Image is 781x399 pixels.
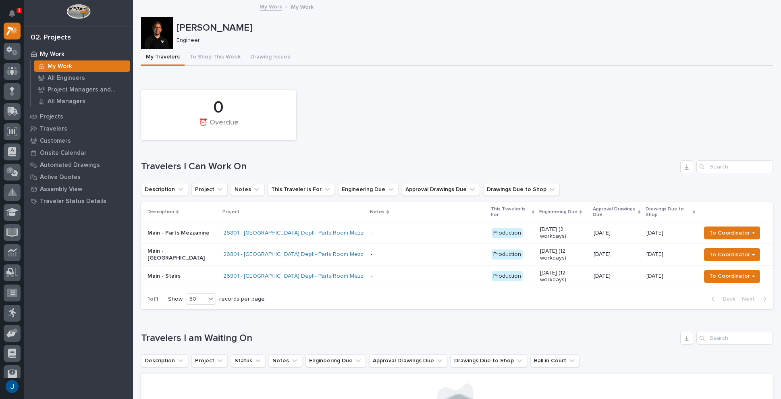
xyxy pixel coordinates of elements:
p: [DATE] (12 workdays) [540,270,587,283]
button: Approval Drawings Due [402,183,480,196]
button: Drawing Issues [245,49,295,66]
a: 26801 - [GEOGRAPHIC_DATA] Dept - Parts Room Mezzanine and Stairs with Gate [223,230,431,237]
img: Workspace Logo [66,4,90,19]
p: [DATE] (2 workdays) [540,226,587,240]
button: Project [191,183,228,196]
p: Customers [40,137,71,145]
p: Notes [370,208,384,216]
p: This Traveler is For [491,205,530,220]
div: - [371,273,372,280]
p: [DATE] [594,230,640,237]
a: Automated Drawings [24,159,133,171]
div: Production [492,228,523,238]
button: Description [141,354,188,367]
p: 1 [18,8,21,13]
p: Active Quotes [40,174,81,181]
span: Next [742,295,760,303]
p: Onsite Calendar [40,150,87,157]
button: Notes [231,183,264,196]
a: Traveler Status Details [24,195,133,207]
div: 02. Projects [31,33,71,42]
a: 26801 - [GEOGRAPHIC_DATA] Dept - Parts Room Mezzanine and Stairs with Gate [223,273,431,280]
button: Engineering Due [338,183,399,196]
p: Project [222,208,239,216]
p: [DATE] [594,251,640,258]
div: Production [492,249,523,260]
div: Notifications1 [10,10,21,23]
p: [DATE] [646,249,665,258]
p: Engineering Due [539,208,577,216]
button: users-avatar [4,378,21,395]
div: - [371,251,372,258]
a: 26801 - [GEOGRAPHIC_DATA] Dept - Parts Room Mezzanine and Stairs with Gate [223,251,431,258]
tr: Main - [GEOGRAPHIC_DATA]26801 - [GEOGRAPHIC_DATA] Dept - Parts Room Mezzanine and Stairs with Gat... [141,244,773,266]
button: Engineering Due [305,354,366,367]
p: Approval Drawings Due [593,205,636,220]
p: Projects [40,113,63,121]
button: To Coordinator → [704,227,760,239]
p: My Work [48,63,72,70]
tr: Main - Stairs26801 - [GEOGRAPHIC_DATA] Dept - Parts Room Mezzanine and Stairs with Gate - Product... [141,266,773,287]
div: Search [696,160,773,173]
p: All Managers [48,98,85,105]
p: Main - Stairs [147,273,217,280]
button: Back [705,295,739,303]
button: Notes [269,354,302,367]
button: Drawings Due to Shop [451,354,527,367]
div: Production [492,271,523,281]
a: Projects [24,110,133,123]
p: My Work [291,2,314,11]
p: Traveler Status Details [40,198,106,205]
button: My Travelers [141,49,185,66]
a: Customers [24,135,133,147]
div: 30 [186,295,206,303]
a: My Work [24,48,133,60]
h1: Travelers I Can Work On [141,161,677,172]
button: Approval Drawings Due [369,354,447,367]
a: My Work [260,2,282,11]
button: Next [739,295,773,303]
tr: Main - Parts Mezzanine26801 - [GEOGRAPHIC_DATA] Dept - Parts Room Mezzanine and Stairs with Gate ... [141,222,773,244]
button: Description [141,183,188,196]
p: Engineer [177,37,766,44]
span: To Coordinator → [709,250,755,260]
h1: Travelers I am Waiting On [141,332,677,344]
p: Travelers [40,125,67,133]
a: Onsite Calendar [24,147,133,159]
input: Search [696,332,773,345]
button: Notifications [4,5,21,22]
p: 1 of 1 [141,289,165,309]
a: Active Quotes [24,171,133,183]
p: Automated Drawings [40,162,100,169]
button: To Coordinator → [704,248,760,261]
a: Project Managers and Engineers [31,84,133,95]
p: [PERSON_NAME] [177,22,770,34]
div: 0 [155,98,282,118]
button: This Traveler is For [268,183,335,196]
button: Project [191,354,228,367]
p: Assembly View [40,186,82,193]
p: Show [168,296,183,303]
a: My Work [31,60,133,72]
p: Drawings Due to Shop [646,205,691,220]
p: [DATE] [594,273,640,280]
p: [DATE] [646,228,665,237]
p: All Engineers [48,75,85,82]
button: Ball in Court [530,354,580,367]
p: [DATE] (12 workdays) [540,248,587,262]
button: Status [231,354,266,367]
div: - [371,230,372,237]
p: [DATE] [646,271,665,280]
p: Project Managers and Engineers [48,86,127,94]
button: Drawings Due to Shop [483,183,560,196]
a: All Engineers [31,72,133,83]
button: To Coordinator → [704,270,760,283]
div: ⏰ Overdue [155,118,282,135]
p: Main - [GEOGRAPHIC_DATA] [147,248,217,262]
a: Assembly View [24,183,133,195]
p: My Work [40,51,64,58]
button: To Shop This Week [185,49,245,66]
span: To Coordinator → [709,228,755,238]
p: records per page [219,296,265,303]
